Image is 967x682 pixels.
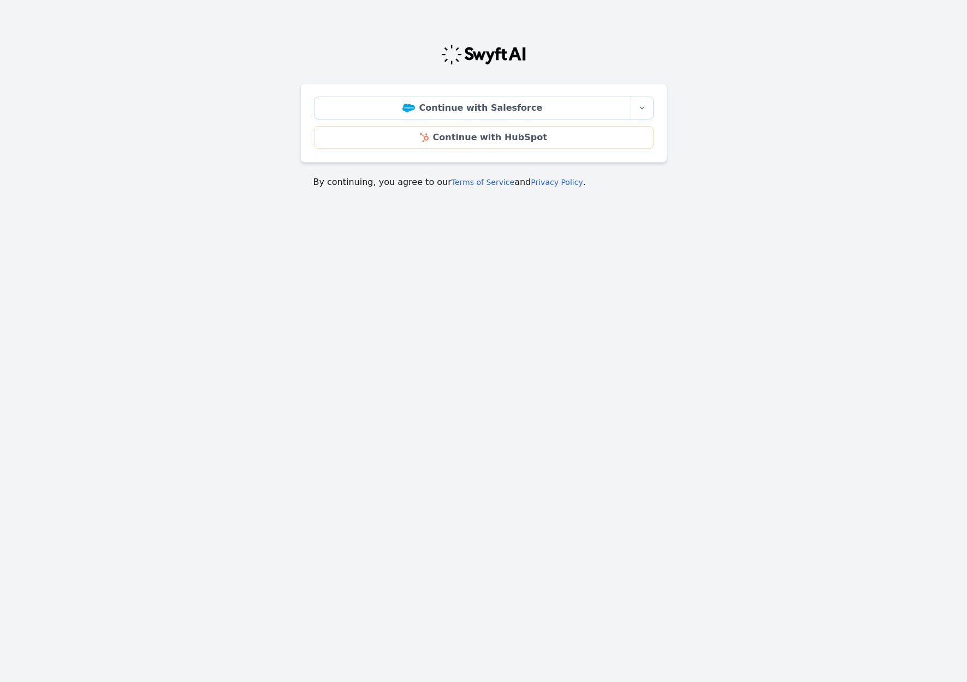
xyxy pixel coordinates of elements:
a: Terms of Service [452,178,514,187]
a: Continue with HubSpot [314,126,654,149]
a: Privacy Policy [531,178,583,187]
img: Salesforce [402,104,415,112]
img: Swyft Logo [441,44,527,65]
a: Continue with Salesforce [314,97,631,119]
img: HubSpot [420,133,428,142]
p: By continuing, you agree to our and . [313,176,654,189]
